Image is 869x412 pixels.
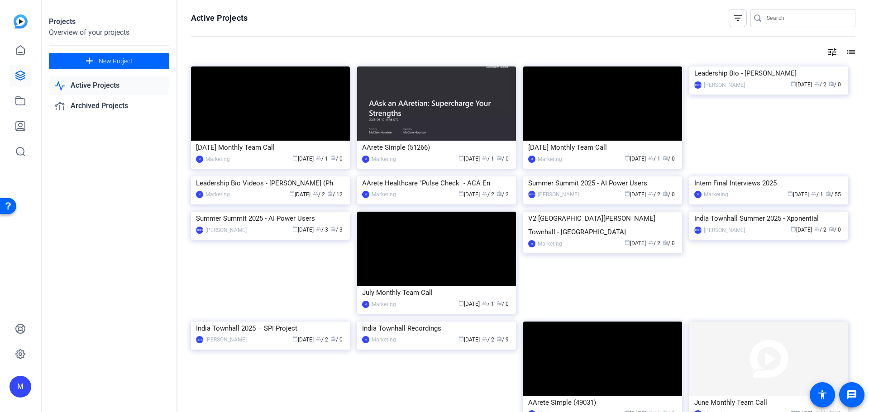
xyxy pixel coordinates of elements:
span: / 0 [663,191,675,198]
span: / 0 [330,156,343,162]
div: India Townhall Recordings [362,322,511,335]
span: [DATE] [791,81,812,88]
div: M [362,301,369,308]
span: / 2 [648,240,660,246]
div: Marketing [538,155,562,164]
span: / 2 [648,191,660,198]
span: [DATE] [458,191,480,198]
span: calendar_today [292,226,298,232]
span: [DATE] [292,336,314,343]
span: / 1 [482,301,494,307]
span: New Project [99,57,133,66]
span: calendar_today [791,226,796,232]
span: calendar_today [788,191,793,196]
div: India Townhall Summer 2025 - Xponential [694,212,843,225]
span: [DATE] [788,191,809,198]
div: M [196,156,203,163]
span: calendar_today [458,336,464,341]
div: Overview of your projects [49,27,169,38]
div: Summer Summit 2025 - AI Power Users [196,212,345,225]
div: June Monthly Team Call [694,396,843,409]
div: [PERSON_NAME] [528,191,535,198]
div: [PERSON_NAME] [205,335,247,344]
div: AArete Simple (49031) [528,396,677,409]
div: Marketing [205,155,230,164]
div: Intern Final Interviews 2025 [694,176,843,190]
span: / 0 [663,240,675,246]
span: calendar_today [458,155,464,161]
span: / 0 [330,336,343,343]
div: July Monthly Team Call [362,286,511,299]
span: / 3 [330,227,343,233]
span: [DATE] [625,156,646,162]
span: [DATE] [625,191,646,198]
span: / 55 [826,191,841,198]
span: radio [829,226,834,232]
a: Archived Projects [49,97,169,115]
span: [DATE] [292,156,314,162]
span: / 1 [811,191,823,198]
span: / 2 [482,191,494,198]
span: group [482,336,487,341]
div: [PERSON_NAME] [538,190,579,199]
span: / 1 [482,156,494,162]
span: / 0 [497,301,509,307]
div: India Townhall 2025 – SPI Project [196,322,345,335]
span: group [482,155,487,161]
div: AArete Healthcare "Pulse Check" - ACA En [362,176,511,190]
span: [DATE] [458,336,480,343]
span: calendar_today [791,81,796,86]
mat-icon: accessibility [817,389,828,400]
span: group [814,226,820,232]
span: group [648,191,654,196]
div: [PERSON_NAME] [196,227,203,234]
div: [PERSON_NAME] [694,227,702,234]
div: Marketing [372,190,396,199]
span: radio [330,336,336,341]
span: / 9 [497,336,509,343]
div: [PERSON_NAME] [704,81,745,90]
span: group [648,155,654,161]
span: / 2 [814,81,826,88]
span: / 2 [814,227,826,233]
span: / 0 [829,227,841,233]
span: radio [497,155,502,161]
span: / 1 [648,156,660,162]
span: calendar_today [458,300,464,306]
span: / 2 [482,336,494,343]
div: Marketing [372,155,396,164]
span: radio [327,191,333,196]
div: M [528,240,535,247]
div: M [362,156,369,163]
span: [DATE] [458,301,480,307]
span: [DATE] [791,227,812,233]
div: Marketing [205,190,230,199]
div: [PERSON_NAME] [205,226,247,235]
span: radio [497,336,502,341]
div: M [362,336,369,343]
div: Projects [49,16,169,27]
span: / 3 [316,227,328,233]
div: M [196,191,203,198]
img: blue-gradient.svg [14,14,28,28]
a: Active Projects [49,76,169,95]
div: Marketing [372,335,396,344]
div: [PERSON_NAME] [704,226,745,235]
div: M [10,376,31,398]
span: [DATE] [289,191,310,198]
span: radio [497,300,502,306]
span: group [811,191,816,196]
span: [DATE] [625,240,646,246]
mat-icon: message [846,389,857,400]
div: Marketing [704,190,728,199]
span: / 12 [327,191,343,198]
span: / 2 [313,191,325,198]
span: / 2 [316,336,328,343]
span: calendar_today [458,191,464,196]
div: [DATE] Monthly Team Call [528,141,677,154]
mat-icon: list [845,47,855,57]
span: / 0 [663,156,675,162]
span: calendar_today [292,155,298,161]
span: group [648,240,654,245]
span: calendar_today [292,336,298,341]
